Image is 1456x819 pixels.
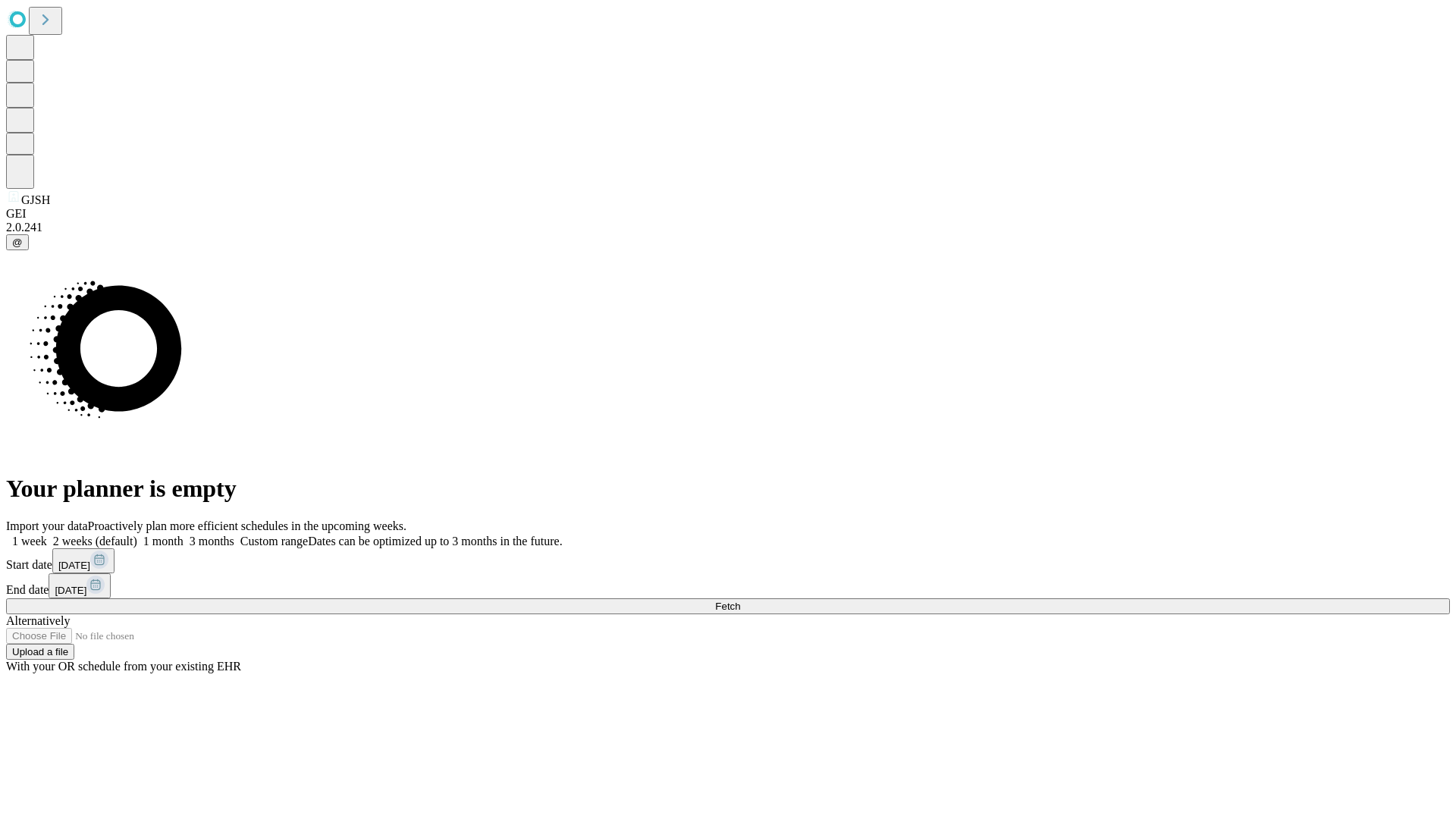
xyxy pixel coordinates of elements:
span: @ [12,237,23,248]
span: Import your data [6,519,88,532]
button: Fetch [6,598,1450,614]
span: Custom range [240,535,308,548]
span: GJSH [21,193,50,206]
button: Upload a file [6,644,74,660]
span: Alternatively [6,614,70,627]
span: 3 months [190,535,234,548]
h1: Your planner is empty [6,475,1450,503]
span: [DATE] [55,585,86,596]
span: 1 week [12,535,47,548]
button: @ [6,234,29,250]
div: GEI [6,207,1450,221]
span: [DATE] [58,560,90,571]
button: [DATE] [49,573,111,598]
div: 2.0.241 [6,221,1450,234]
span: 1 month [143,535,184,548]
div: Start date [6,548,1450,573]
span: With your OR schedule from your existing EHR [6,660,241,673]
span: Dates can be optimized up to 3 months in the future. [308,535,562,548]
button: [DATE] [52,548,115,573]
span: 2 weeks (default) [53,535,137,548]
span: Proactively plan more efficient schedules in the upcoming weeks. [88,519,406,532]
span: Fetch [715,601,740,612]
div: End date [6,573,1450,598]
